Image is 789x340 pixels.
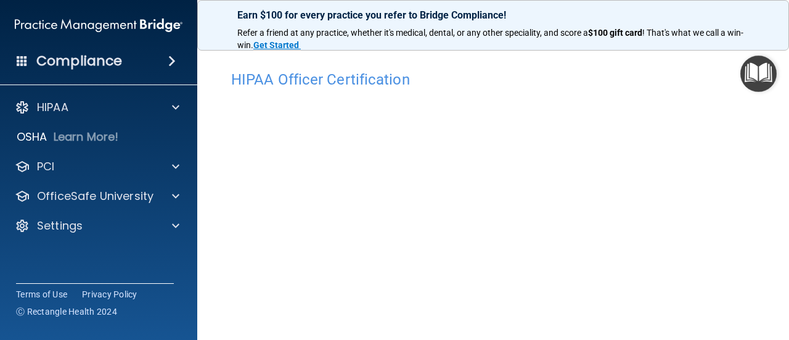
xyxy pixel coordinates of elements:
[15,100,179,115] a: HIPAA
[37,100,68,115] p: HIPAA
[37,189,153,204] p: OfficeSafe University
[37,218,83,233] p: Settings
[588,28,642,38] strong: $100 gift card
[36,52,122,70] h4: Compliance
[237,28,588,38] span: Refer a friend at any practice, whether it's medical, dental, or any other speciality, and score a
[16,288,67,301] a: Terms of Use
[15,159,179,174] a: PCI
[231,72,755,88] h4: HIPAA Officer Certification
[17,130,47,144] p: OSHA
[37,159,54,174] p: PCI
[740,56,777,92] button: Open Resource Center
[253,40,299,50] strong: Get Started
[82,288,137,301] a: Privacy Policy
[16,305,117,318] span: Ⓒ Rectangle Health 2024
[15,218,179,233] a: Settings
[237,28,743,50] span: ! That's what we call a win-win.
[253,40,301,50] a: Get Started
[237,9,749,21] p: Earn $100 for every practice you refer to Bridge Compliance!
[54,130,119,144] p: Learn More!
[15,189,179,204] a: OfficeSafe University
[15,13,182,38] img: PMB logo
